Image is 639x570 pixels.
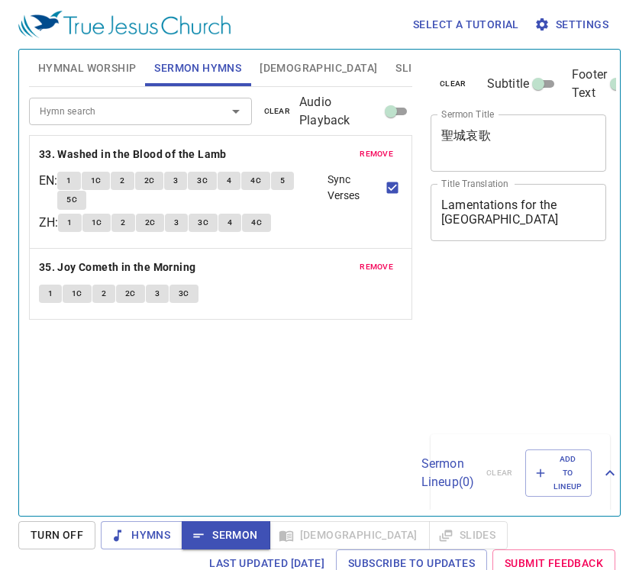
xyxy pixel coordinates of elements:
b: 35. Joy Cometh in the Morning [39,258,196,277]
button: Select a tutorial [407,11,525,39]
button: Open [225,101,247,122]
button: 4C [241,172,270,190]
span: 2C [145,216,156,230]
span: 1 [67,216,72,230]
span: 5 [280,174,285,188]
button: 2 [111,172,134,190]
button: 5 [271,172,294,190]
button: 3C [188,172,217,190]
span: 3C [198,216,208,230]
button: Sermon [182,521,269,549]
button: 2C [116,285,145,303]
b: 33. Washed in the Blood of the Lamb [39,145,227,164]
span: 3 [155,287,160,301]
span: Subtitle [487,75,529,93]
button: 4 [218,214,241,232]
button: 5C [57,191,86,209]
span: 4 [227,174,231,188]
span: Turn Off [31,526,83,545]
button: 3C [189,214,218,232]
span: clear [440,77,466,91]
span: Audio Playback [299,93,382,130]
span: Settings [537,15,608,34]
button: 3 [165,214,188,232]
span: Footer Text [572,66,607,102]
span: 1 [66,174,71,188]
span: 1 [48,287,53,301]
button: 3 [146,285,169,303]
button: 1C [82,172,111,190]
span: Hymns [113,526,170,545]
span: 4C [251,216,262,230]
p: ZH : [39,214,58,232]
span: 5C [66,193,77,207]
span: 2 [121,216,125,230]
button: 2C [136,214,165,232]
button: 4C [242,214,271,232]
span: 4 [228,216,232,230]
button: clear [431,75,476,93]
button: Turn Off [18,521,95,549]
span: 2C [144,174,155,188]
span: 2 [102,287,106,301]
span: 3 [174,216,179,230]
span: remove [360,260,393,274]
button: remove [350,145,402,163]
button: 1 [57,172,80,190]
span: clear [264,105,291,118]
button: Settings [531,11,615,39]
span: Sync Verses [328,172,383,204]
span: Select a tutorial [413,15,519,34]
span: Sermon Hymns [154,59,241,78]
button: 1 [39,285,62,303]
button: 35. Joy Cometh in the Morning [39,258,198,277]
span: Slides [395,59,431,78]
span: 1C [92,216,102,230]
span: Add to Lineup [535,452,583,494]
button: 1C [63,285,92,303]
button: 1C [82,214,111,232]
img: True Jesus Church [18,11,231,38]
span: [DEMOGRAPHIC_DATA] [260,59,377,78]
p: Sermon Lineup ( 0 ) [421,455,474,491]
button: 33. Washed in the Blood of the Lamb [39,145,229,164]
button: 2C [135,172,164,190]
button: 4 [218,172,240,190]
div: Sermon Lineup(0)clearAdd to Lineup [431,434,610,513]
button: clear [255,102,300,121]
textarea: 聖城哀歌 [441,128,595,157]
button: 1 [58,214,81,232]
p: EN : [39,172,57,190]
span: 1C [72,287,82,301]
span: 4C [250,174,261,188]
button: remove [350,258,402,276]
span: 3 [173,174,178,188]
button: 3 [164,172,187,190]
span: Hymnal Worship [38,59,137,78]
button: 3C [169,285,198,303]
span: 1C [91,174,102,188]
iframe: from-child [424,257,573,428]
textarea: Lamentations for the [GEOGRAPHIC_DATA] [441,198,595,227]
button: Add to Lineup [525,449,592,498]
span: 3C [179,287,189,301]
span: Sermon [194,526,257,545]
button: 2 [92,285,115,303]
span: 2C [125,287,136,301]
span: 3C [197,174,208,188]
span: remove [360,147,393,161]
button: 2 [111,214,134,232]
button: Hymns [101,521,182,549]
span: 2 [120,174,124,188]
